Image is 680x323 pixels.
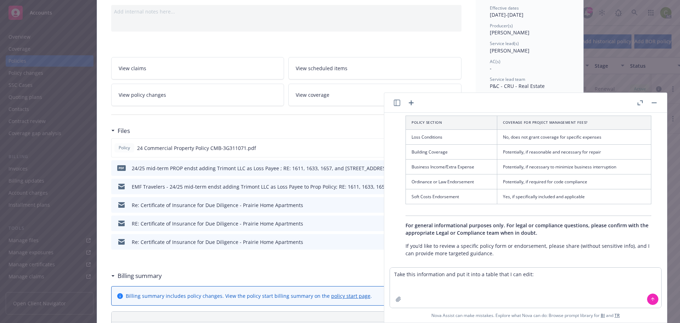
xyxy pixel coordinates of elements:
a: View claims [111,57,284,79]
td: Business Income/Extra Expense [406,159,497,174]
div: Files [111,126,130,135]
textarea: Take this information and put it into a table that I can edit: [390,268,661,308]
th: Policy Section [406,116,497,129]
div: Re: Certificate of Insurance for Due Diligence - Prairie Home Apartments [132,238,303,246]
span: P&C - CRU - Real Estate [490,83,545,89]
td: Building Coverage [406,144,497,159]
div: [DATE] - [DATE] [490,5,569,18]
a: TR [614,312,620,318]
span: Producer(s) [490,23,513,29]
div: EMF Travelers - 24/25 mid-term endst adding Trimont LLC as Loss Payee to Prop Policy; RE: 1611, 1... [132,183,438,190]
span: [PERSON_NAME] [490,29,529,36]
span: Service lead team [490,76,525,82]
span: Effective dates [490,5,519,11]
p: If you’d like to review a specific policy form or endorsement, please share (without sensitive in... [406,242,651,257]
td: Ordinance or Law Endorsement [406,174,497,189]
div: Add internal notes here... [114,8,459,15]
div: 24/25 mid-term PROP endst adding Trimont LLC as Loss Payee ; RE: 1611, 1633, 1657, and [STREET_AD... [132,165,398,172]
span: For general informational purposes only. For legal or compliance questions, please confirm with t... [406,222,648,236]
h3: Billing summary [118,271,162,280]
div: RE: Certificate of Insurance for Due Diligence - Prairie Home Apartments [132,220,303,227]
td: Yes, if specifically included and applicable [497,189,651,204]
span: - [490,65,492,72]
td: Soft Costs Endorsement [406,189,497,204]
span: Policy [117,145,131,151]
span: pdf [117,165,126,171]
span: AC(s) [490,59,500,65]
td: Potentially, if necessary to minimize business interruption [497,159,651,174]
div: Re: Certificate of Insurance for Due Diligence - Prairie Home Apartments [132,201,303,209]
a: View scheduled items [288,57,461,79]
a: View coverage [288,84,461,106]
span: Nova Assist can make mistakes. Explore what Nova can do: Browse prompt library for and [431,308,620,323]
td: Potentially, if required for code compliance [497,174,651,189]
span: View claims [119,65,146,72]
a: View policy changes [111,84,284,106]
td: No, does not grant coverage for specific expenses [497,129,651,144]
th: Coverage for Project Management Fees? [497,116,651,129]
td: Loss Conditions [406,129,497,144]
a: policy start page [331,293,370,299]
h3: Files [118,126,130,135]
span: View coverage [296,91,329,99]
a: BI [601,312,605,318]
td: Potentially, if reasonable and necessary for repair [497,144,651,159]
div: Billing summary [111,271,162,280]
span: [PERSON_NAME] [490,47,529,54]
span: View policy changes [119,91,166,99]
span: 24 Commercial Property Policy CMB-3G311071.pdf [137,144,256,152]
div: Billing summary includes policy changes. View the policy start billing summary on the . [126,292,372,300]
span: View scheduled items [296,65,347,72]
span: Service lead(s) [490,40,519,46]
